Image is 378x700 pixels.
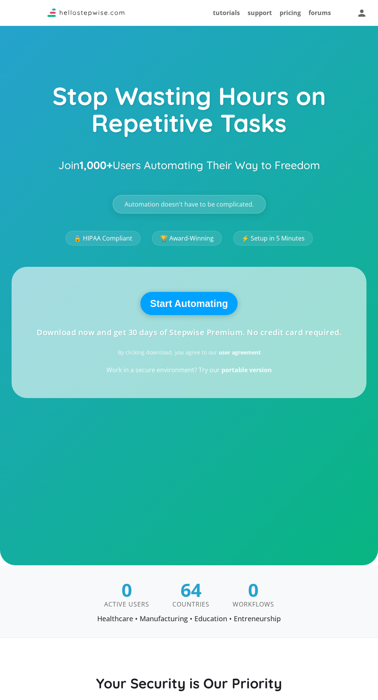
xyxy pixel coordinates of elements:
[125,201,254,207] span: Automation doesn't have to be complicated.
[47,8,125,17] img: Logo
[66,231,140,246] a: 🔒 HIPAA Compliant
[219,349,261,356] a: user agreement
[79,158,113,172] strong: 1,000+
[213,8,240,17] a: tutorials
[8,675,370,692] h3: Your Security is Our Priority
[233,231,313,246] a: ⚡ Setup in 5 Minutes
[47,10,125,19] a: Stepwise
[104,601,149,607] span: Active Users
[172,601,209,607] span: Countries
[233,601,274,607] span: Workflows
[118,350,261,355] div: By clicking download, you agree to our
[152,231,222,246] a: 🏆 Award-Winning
[280,8,301,17] a: pricing
[37,329,341,336] div: Download now and get 30 days of Stepwise Premium. No credit card required.
[309,8,331,17] a: forums
[248,581,258,599] span: 0
[106,367,272,373] div: Work in a secure environment? Try our
[181,581,201,599] span: 64
[248,8,272,17] a: support
[140,292,238,315] button: Start Automating
[58,155,320,176] h2: Join Users Automating Their Way to Freedom
[121,581,132,599] span: 0
[221,366,272,374] a: portable version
